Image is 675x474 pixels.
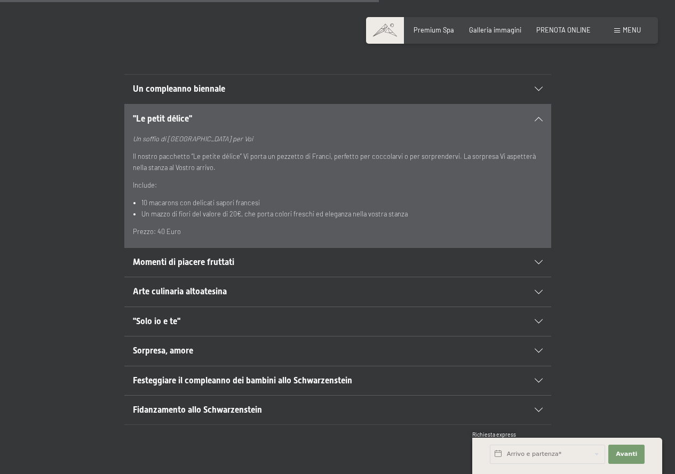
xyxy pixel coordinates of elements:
[536,26,591,34] a: PRENOTA ONLINE
[616,450,637,459] span: Avanti
[141,197,542,208] li: 10 macarons con delicati sapori francesi
[414,26,454,34] a: Premium Spa
[133,84,225,94] span: Un compleanno biennale
[133,346,193,356] span: Sorpresa, amore
[472,431,516,438] span: Richiesta express
[608,445,645,464] button: Avanti
[133,134,253,143] em: Un soffio di [GEOGRAPHIC_DATA] per Voi
[469,26,521,34] a: Galleria immagini
[133,180,543,190] p: Include:
[623,26,641,34] span: Menu
[133,286,227,296] span: Arte culinaria altoatesina
[133,375,352,385] span: Festeggiare il compleanno dei bambini allo Schwarzenstein
[133,405,262,415] span: Fidanzamento allo Schwarzenstein
[133,151,543,173] p: Il nostro pacchetto “Le petite délice” Vi porta un pezzetto di Franci, perfetto per coccolarvi o ...
[133,257,234,267] span: Momenti di piacere fruttati
[141,208,542,219] li: Un mazzo di fiori del valore di 20€, che porta colori freschi ed eleganza nella vostra stanza
[133,226,543,237] p: Prezzo: 40 Euro
[133,316,180,326] span: "Solo io e te"
[133,114,192,124] span: "Le petit délice"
